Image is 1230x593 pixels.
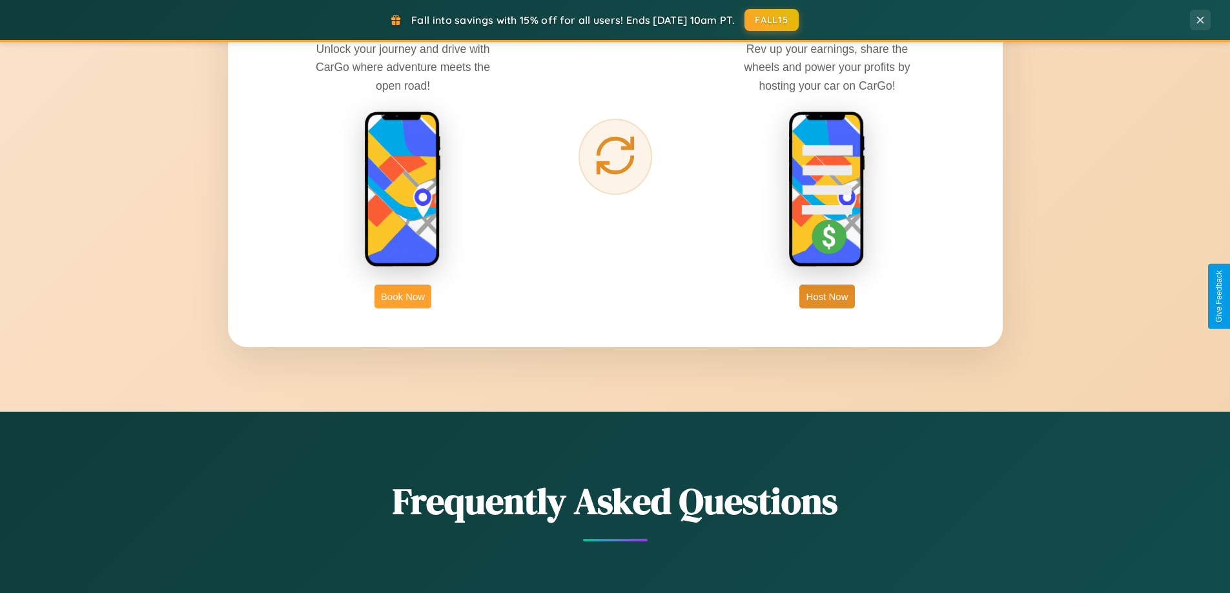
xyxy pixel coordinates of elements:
span: Fall into savings with 15% off for all users! Ends [DATE] 10am PT. [411,14,735,26]
p: Unlock your journey and drive with CarGo where adventure meets the open road! [306,40,500,94]
div: Give Feedback [1215,270,1224,323]
p: Rev up your earnings, share the wheels and power your profits by hosting your car on CarGo! [730,40,924,94]
h2: Frequently Asked Questions [228,476,1003,526]
button: Book Now [374,285,431,308]
button: FALL15 [744,9,799,31]
img: rent phone [364,111,442,268]
button: Host Now [799,285,854,308]
img: host phone [788,111,866,268]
